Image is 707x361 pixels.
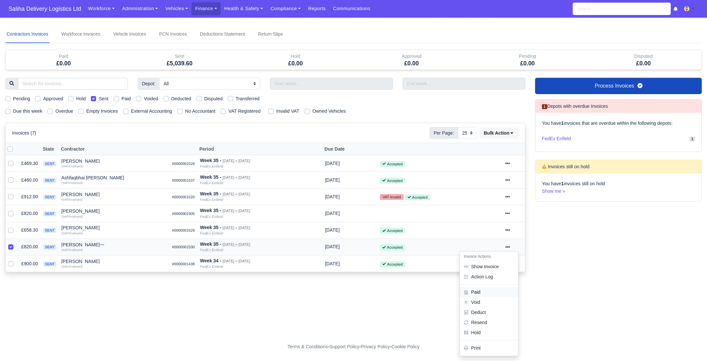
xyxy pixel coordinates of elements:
[61,242,167,247] div: [PERSON_NAME]
[122,95,131,103] label: Paid
[13,95,30,103] label: Pending
[86,107,118,115] label: Empty Invoices
[542,104,608,109] h6: Depots with overdue Invoices
[238,50,354,70] div: Hold
[358,53,464,60] div: Approved
[200,208,221,213] strong: Week 35 -
[43,228,56,233] span: sent
[380,228,405,234] small: Accepted
[76,95,86,103] label: Hold
[460,252,518,262] h6: Invoice Actions
[12,130,36,136] h6: Invoices (7)
[380,194,403,200] small: VAT-Invalid
[380,161,405,167] small: Accepted
[138,78,160,90] span: Depot:
[55,107,73,115] label: Overdue
[126,53,233,60] div: Sent
[257,25,284,43] a: Return Slips
[61,225,167,230] div: [PERSON_NAME]
[172,245,195,249] small: #0000001530
[474,60,581,67] h5: £0.00
[325,244,340,249] span: 1 day from now
[18,78,128,90] input: Search for invoices...
[61,265,83,268] small: (Self-Employed)
[59,143,169,155] th: Contractor
[469,50,585,70] div: Pending
[358,60,464,67] h5: £0.00
[171,95,191,103] label: Deducted
[236,95,260,103] label: Transferred
[112,25,147,43] a: Vehicle Invoices
[329,2,374,15] a: Communications
[118,2,161,15] a: Administration
[200,191,221,196] strong: Week 35 -
[43,95,63,103] label: Approved
[200,181,223,185] i: FedEx Enfield
[223,226,250,230] small: [DATE] » [DATE]
[287,344,328,349] a: Terms & Conditions
[43,211,56,216] span: sent
[61,215,83,218] small: (Self-Employed)
[61,181,83,185] small: (Self-Employed)
[84,2,118,15] a: Workforce
[429,127,458,139] span: Per Page:
[199,25,246,43] a: Deductions Statement
[542,120,695,127] p: You have invoices that are overdue within the following depots:
[223,242,250,247] small: [DATE] » [DATE]
[172,178,195,182] small: #0000001537
[61,198,83,201] small: (Self-Employed)
[43,262,56,267] span: sent
[200,241,221,247] strong: Week 35 -
[460,328,518,338] a: Hold
[61,232,83,235] small: (Self-Employed)
[561,181,564,186] strong: 1
[460,262,518,272] a: Show Invoice
[10,60,117,67] h5: £0.00
[460,298,518,308] button: Void
[270,78,393,90] input: Start week...
[185,107,215,115] label: No Accountant
[223,192,250,196] small: [DATE] » [DATE]
[223,259,250,263] small: [DATE] » [DATE]
[405,194,430,200] small: Accepted
[353,50,469,70] div: Approved
[61,248,83,252] small: (Self-Employed)
[690,137,695,141] span: 1
[200,158,221,163] strong: Week 35 -
[172,228,195,232] small: #0000001529
[19,238,41,255] td: £820.00
[19,222,41,238] td: £658.30
[480,127,518,139] div: Bulk Action
[380,261,405,267] small: Accepted
[19,205,41,222] td: £820.00
[460,343,518,353] a: Print
[61,209,167,213] div: [PERSON_NAME]
[61,165,83,168] small: (Self-Employed)
[161,2,192,15] a: Vehicles
[325,177,340,183] span: 1 day from now
[5,2,84,15] span: Saliha Delivery Logistics Ltd
[361,344,390,349] a: Privacy Policy
[325,161,340,166] span: 1 day from now
[380,244,405,250] small: Accepted
[304,2,329,15] a: Reports
[200,215,223,219] i: FedEx Enfield
[561,121,564,126] strong: 1
[60,25,102,43] a: Workforce Invoices
[585,50,701,70] div: Disputed
[674,330,707,361] div: Chat Widget
[200,265,223,269] i: FedEx Enfield
[223,175,250,180] small: [DATE] » [DATE]
[535,173,701,202] div: You have invoices still on hold
[312,107,346,115] label: Owned Vehicles
[542,132,695,145] a: FedEx Enfield 1
[19,155,41,172] td: £469.30
[200,174,221,180] strong: Week 35 -
[13,107,42,115] label: Due this week
[325,211,340,216] span: 1 day from now
[172,212,195,216] small: #0000001505
[61,259,167,264] div: [PERSON_NAME]
[144,95,158,103] label: Voided
[474,53,581,60] div: Pending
